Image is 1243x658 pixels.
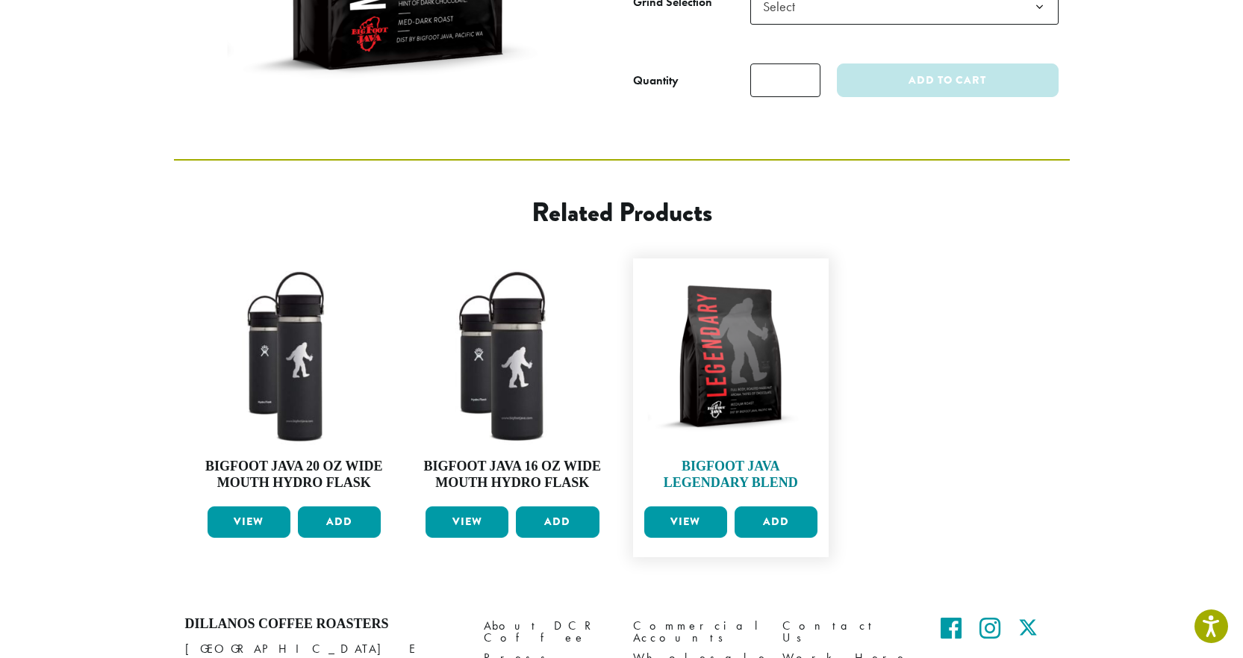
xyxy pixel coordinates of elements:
button: Add to cart [837,63,1058,97]
h2: Related products [294,196,950,229]
a: Bigfoot Java Legendary Blend [641,266,822,500]
h4: Bigfoot Java 16 oz Wide Mouth Hydro Flask [422,459,603,491]
button: Add [735,506,817,538]
h4: Dillanos Coffee Roasters [185,616,461,633]
h4: Bigfoot Java 20 oz Wide Mouth Hydro Flask [204,459,385,491]
button: Add [516,506,599,538]
a: View [208,506,290,538]
a: View [644,506,727,538]
a: View [426,506,508,538]
button: Add [298,506,381,538]
img: LO2863-BFJ-Hydro-Flask-16oz-WM-wFlex-Sip-Lid-Black-300x300.jpg [422,266,603,447]
img: BFJ_Legendary_12oz-300x300.png [641,266,822,447]
a: Bigfoot Java 20 oz Wide Mouth Hydro Flask [204,266,385,500]
a: Commercial Accounts [633,616,760,648]
img: LO2867-BFJ-Hydro-Flask-20oz-WM-wFlex-Sip-Lid-Black-300x300.jpg [204,266,385,447]
a: Bigfoot Java 16 oz Wide Mouth Hydro Flask [422,266,603,500]
h4: Bigfoot Java Legendary Blend [641,459,822,491]
a: About DCR Coffee [484,616,611,648]
div: Quantity [633,72,679,90]
input: Product quantity [750,63,820,97]
a: Contact Us [782,616,909,648]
